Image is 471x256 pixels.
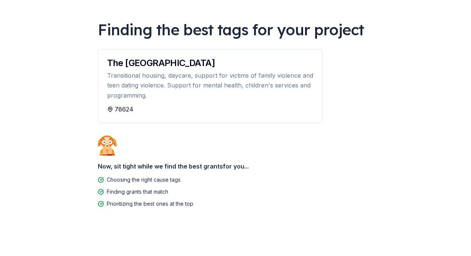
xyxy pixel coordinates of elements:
[98,19,374,40] div: Finding the best tags for your project
[107,187,168,196] div: Finding grants that match
[107,175,181,184] div: Choosing the right cause tags
[107,71,313,100] div: Transitional housing, daycare, support for victims of family violence and teen dating violence. S...
[107,59,313,68] div: The [GEOGRAPHIC_DATA]
[98,135,117,155] img: Dog waiting patiently
[98,159,374,174] div: Now, sit tight while we find the best grants for you...
[107,105,313,114] div: 78624
[107,199,193,208] div: Prioritizing the best ones at the top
